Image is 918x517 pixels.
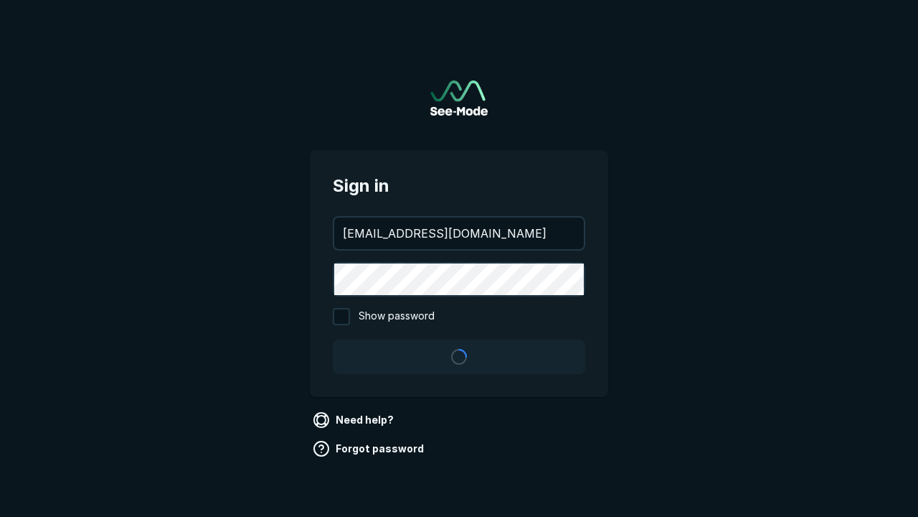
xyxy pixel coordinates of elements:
span: Sign in [333,173,585,199]
input: your@email.com [334,218,584,249]
a: Forgot password [310,437,430,460]
a: Go to sign in [430,80,488,116]
span: Show password [359,308,435,325]
a: Need help? [310,409,399,432]
img: See-Mode Logo [430,80,488,116]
